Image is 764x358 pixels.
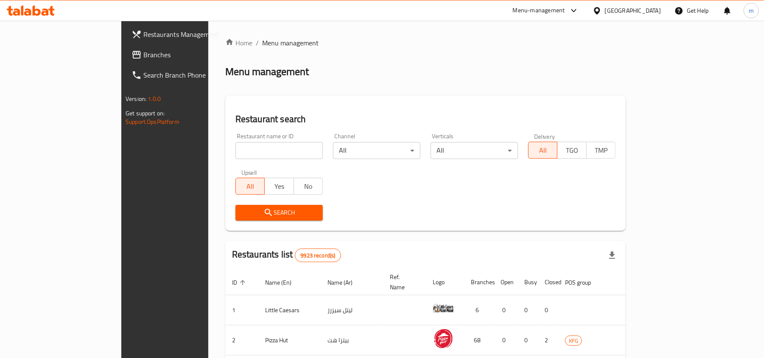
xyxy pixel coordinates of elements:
span: Name (Ar) [327,277,364,288]
img: Pizza Hut [433,328,454,349]
span: Name (En) [265,277,302,288]
td: 0 [494,325,518,355]
h2: Restaurant search [235,113,616,126]
th: Open [494,269,518,295]
span: Restaurants Management [143,29,242,39]
span: Yes [268,180,290,193]
span: TMP [590,144,612,157]
td: ليتل سيزرز [321,295,383,325]
div: Total records count [295,249,341,262]
span: Branches [143,50,242,60]
td: 0 [494,295,518,325]
div: Export file [602,245,622,266]
a: Search Branch Phone [125,65,249,85]
th: Closed [538,269,558,295]
span: No [297,180,319,193]
nav: breadcrumb [225,38,626,48]
th: Branches [464,269,494,295]
button: TMP [586,142,616,159]
input: Search for restaurant name or ID.. [235,142,323,159]
span: All [239,180,261,193]
img: Little Caesars [433,298,454,319]
h2: Menu management [225,65,309,78]
td: 0 [518,295,538,325]
li: / [256,38,259,48]
span: All [532,144,554,157]
div: Menu-management [513,6,565,16]
button: All [528,142,557,159]
td: 0 [518,325,538,355]
div: All [431,142,518,159]
td: بيتزا هت [321,325,383,355]
th: Busy [518,269,538,295]
td: 68 [464,325,494,355]
span: Search [242,207,316,218]
span: KFG [565,336,582,346]
h2: Restaurants list [232,248,341,262]
button: All [235,178,265,195]
label: Upsell [241,169,257,175]
td: Little Caesars [258,295,321,325]
span: Get support on: [126,108,165,119]
a: Branches [125,45,249,65]
a: Support.OpsPlatform [126,116,179,127]
span: ID [232,277,248,288]
button: Yes [264,178,294,195]
a: Restaurants Management [125,24,249,45]
td: 2 [538,325,558,355]
span: 9923 record(s) [295,252,340,260]
div: All [333,142,420,159]
button: TGO [557,142,586,159]
span: Search Branch Phone [143,70,242,80]
td: Pizza Hut [258,325,321,355]
span: Menu management [262,38,319,48]
button: Search [235,205,323,221]
label: Delivery [534,133,555,139]
span: m [749,6,754,15]
span: Ref. Name [390,272,416,292]
span: TGO [561,144,583,157]
div: [GEOGRAPHIC_DATA] [605,6,661,15]
span: Version: [126,93,146,104]
th: Logo [426,269,464,295]
td: 6 [464,295,494,325]
span: 1.0.0 [148,93,161,104]
span: POS group [565,277,602,288]
button: No [294,178,323,195]
td: 0 [538,295,558,325]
